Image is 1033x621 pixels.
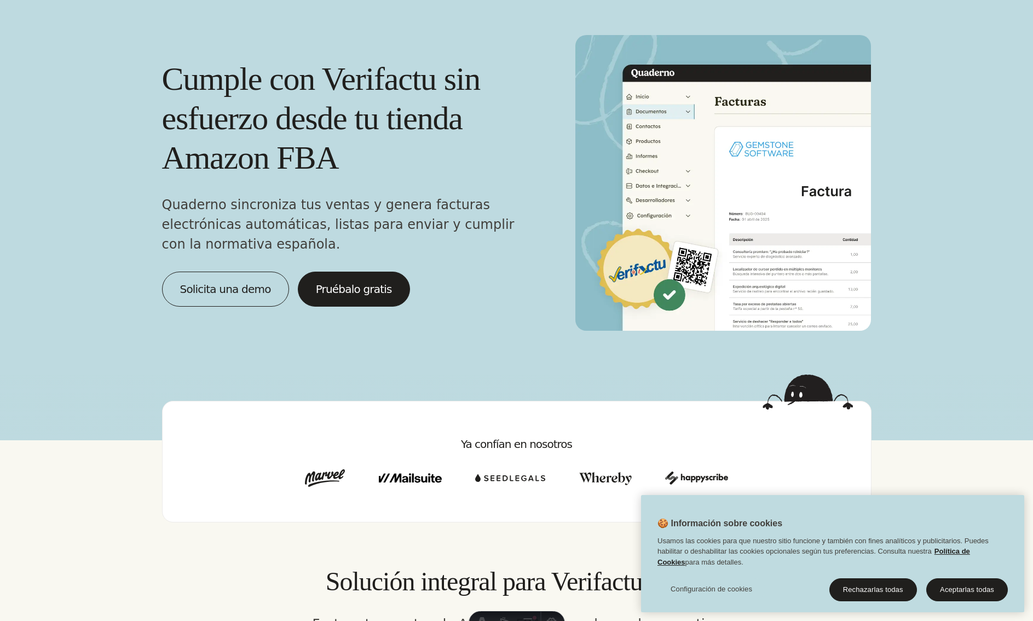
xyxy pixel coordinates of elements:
button: Configuración de cookies [657,578,765,600]
div: Usamos las cookies para que nuestro sitio funcione y también con fines analíticos y publicitarios... [641,536,1024,573]
img: Mailsuite [379,469,442,487]
button: Aceptarlas todas [926,578,1008,601]
img: Marvel [305,469,345,487]
h2: Ya confían en nosotros [180,436,853,452]
a: Política de Cookies [657,547,970,566]
a: Solicita una demo [162,272,289,307]
img: Seedlegals [475,469,545,487]
div: Cookie banner [641,495,1024,612]
a: Pruébalo gratis [298,272,410,307]
p: Quaderno sincroniza tus ventas y genera facturas electrónicas automáticas, listas para enviar y c... [162,195,517,254]
h1: Cumple con Verifactu sin esfuerzo desde tu tienda Amazon FBA [162,59,517,177]
img: Interfaz Quaderno con una factura y un distintivo Verifactu [575,35,871,331]
h2: 🍪 Información sobre cookies [641,517,782,536]
div: 🍪 Información sobre cookies [641,495,1024,612]
button: Rechazarlas todas [829,578,917,601]
img: Happy Scribe [665,469,728,487]
img: Whereby [579,469,632,487]
h2: Solución integral para Verifactu [162,566,872,597]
